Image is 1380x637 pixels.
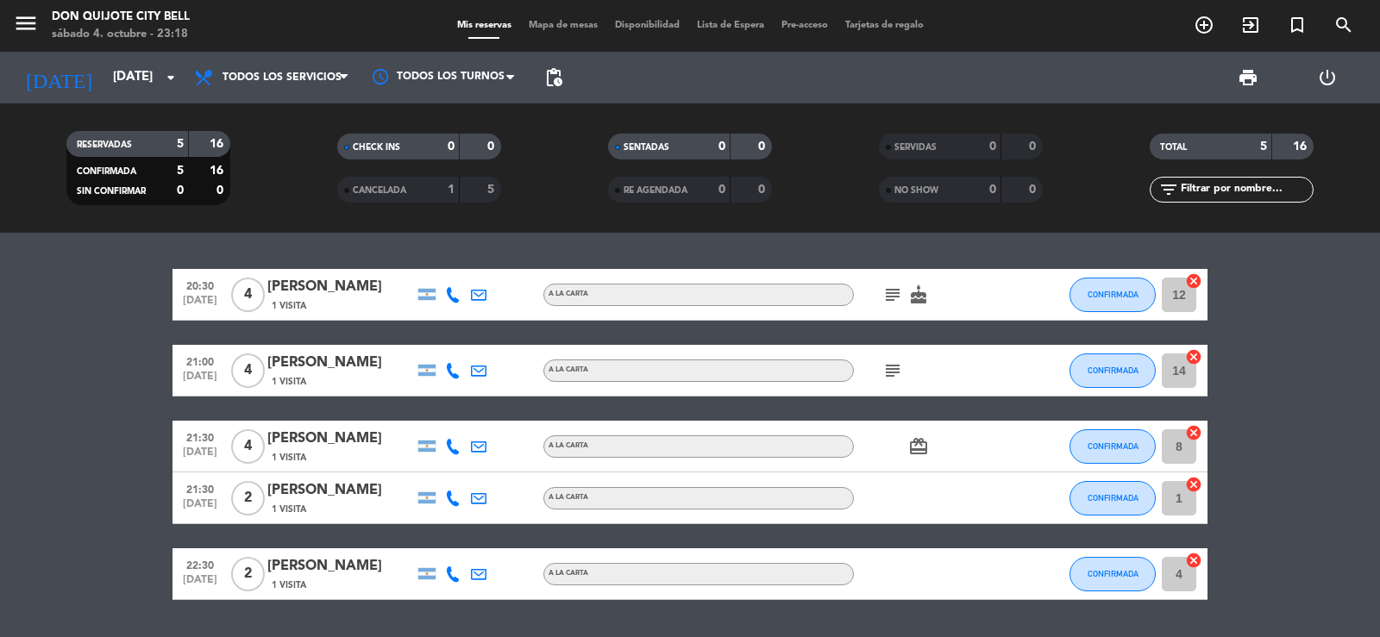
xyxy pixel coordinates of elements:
div: [PERSON_NAME] [267,479,414,502]
span: 1 Visita [272,578,306,592]
strong: 0 [1029,141,1039,153]
button: CONFIRMADA [1069,278,1156,312]
span: 4 [231,353,265,388]
span: SIN CONFIRMAR [77,187,146,196]
strong: 5 [1260,141,1267,153]
div: LOG OUT [1288,52,1367,103]
span: Lista de Espera [688,21,773,30]
span: 2 [231,481,265,515]
i: menu [13,10,39,36]
span: Disponibilidad [606,21,688,30]
span: Pre-acceso [773,21,837,30]
strong: 16 [210,138,227,150]
span: A LA CARTA [549,442,588,449]
span: CONFIRMADA [77,167,136,176]
span: 20:30 [179,275,222,295]
strong: 0 [718,184,725,196]
strong: 0 [718,141,725,153]
button: CONFIRMADA [1069,353,1156,388]
span: 2 [231,557,265,591]
span: 1 Visita [272,451,306,465]
span: 1 Visita [272,375,306,389]
div: [PERSON_NAME] [267,352,414,374]
i: exit_to_app [1240,15,1261,35]
i: arrow_drop_down [160,67,181,88]
i: cancel [1185,348,1202,365]
button: CONFIRMADA [1069,429,1156,464]
div: [PERSON_NAME] [267,555,414,578]
i: cancel [1185,476,1202,493]
strong: 0 [1029,184,1039,196]
span: SERVIDAS [894,143,937,152]
i: filter_list [1158,179,1179,200]
span: SENTADAS [624,143,669,152]
strong: 1 [448,184,455,196]
strong: 5 [177,165,184,177]
strong: 0 [448,141,455,153]
span: Tarjetas de regalo [837,21,932,30]
span: CONFIRMADA [1088,365,1138,375]
span: CONFIRMADA [1088,493,1138,503]
strong: 0 [216,184,227,197]
strong: 0 [758,141,768,153]
span: 1 Visita [272,299,306,313]
span: CONFIRMADA [1088,441,1138,451]
span: 21:30 [179,427,222,447]
button: CONFIRMADA [1069,557,1156,591]
span: A LA CARTA [549,290,588,297]
span: 1 Visita [272,503,306,516]
span: print [1238,67,1258,88]
span: A LA CARTA [549,570,588,577]
strong: 0 [758,184,768,196]
strong: 0 [177,184,184,197]
i: search [1333,15,1354,35]
span: [DATE] [179,295,222,315]
i: cancel [1185,272,1202,290]
span: pending_actions [543,67,564,88]
div: sábado 4. octubre - 23:18 [52,26,190,43]
span: [DATE] [179,574,222,594]
i: cancel [1185,424,1202,441]
span: CANCELADA [353,186,406,195]
span: A LA CARTA [549,494,588,501]
span: TOTAL [1160,143,1187,152]
strong: 0 [989,184,996,196]
span: 4 [231,278,265,312]
button: menu [13,10,39,42]
span: CONFIRMADA [1088,290,1138,299]
i: subject [882,284,903,305]
span: Mis reservas [448,21,520,30]
i: cancel [1185,552,1202,569]
span: 21:30 [179,478,222,498]
span: A LA CARTA [549,366,588,373]
div: [PERSON_NAME] [267,428,414,450]
strong: 16 [210,165,227,177]
span: RESERVADAS [77,141,132,149]
i: turned_in_not [1287,15,1308,35]
span: Mapa de mesas [520,21,606,30]
button: CONFIRMADA [1069,481,1156,515]
i: cake [908,284,929,305]
i: [DATE] [13,59,104,97]
strong: 5 [177,138,184,150]
strong: 16 [1293,141,1310,153]
div: Don Quijote City Bell [52,9,190,26]
span: [DATE] [179,498,222,518]
span: CONFIRMADA [1088,569,1138,578]
i: card_giftcard [908,436,929,457]
span: [DATE] [179,371,222,390]
input: Filtrar por nombre... [1179,180,1313,199]
span: 4 [231,429,265,464]
strong: 5 [487,184,498,196]
i: power_settings_new [1317,67,1338,88]
div: [PERSON_NAME] [267,276,414,298]
span: RE AGENDADA [624,186,687,195]
span: 21:00 [179,351,222,371]
span: NO SHOW [894,186,938,195]
span: [DATE] [179,447,222,466]
strong: 0 [989,141,996,153]
i: subject [882,360,903,381]
i: add_circle_outline [1194,15,1214,35]
span: Todos los servicios [223,72,342,84]
span: CHECK INS [353,143,400,152]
